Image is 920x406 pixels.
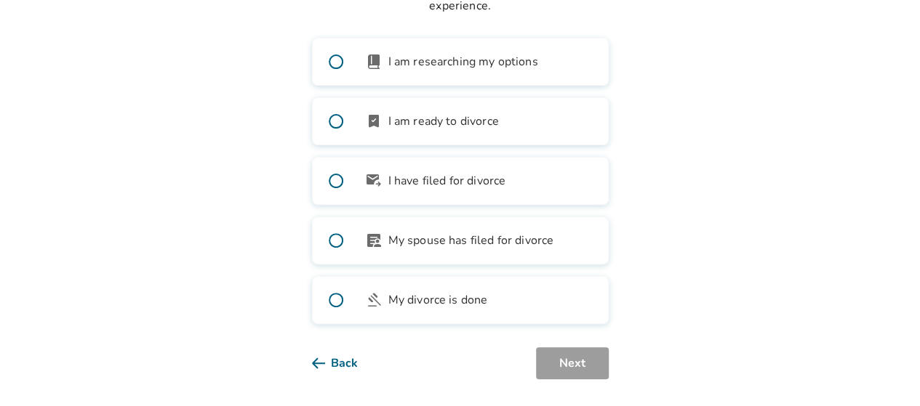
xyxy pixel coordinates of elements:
span: bookmark_check [365,113,383,130]
button: Next [536,347,609,379]
span: article_person [365,232,383,249]
span: I am researching my options [388,53,538,70]
span: My spouse has filed for divorce [388,232,554,249]
span: book_2 [365,53,383,70]
span: gavel [365,291,383,309]
span: outgoing_mail [365,172,383,190]
button: Back [312,347,381,379]
iframe: Chat Widget [847,336,920,406]
span: I have filed for divorce [388,172,506,190]
span: My divorce is done [388,291,488,309]
span: I am ready to divorce [388,113,499,130]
